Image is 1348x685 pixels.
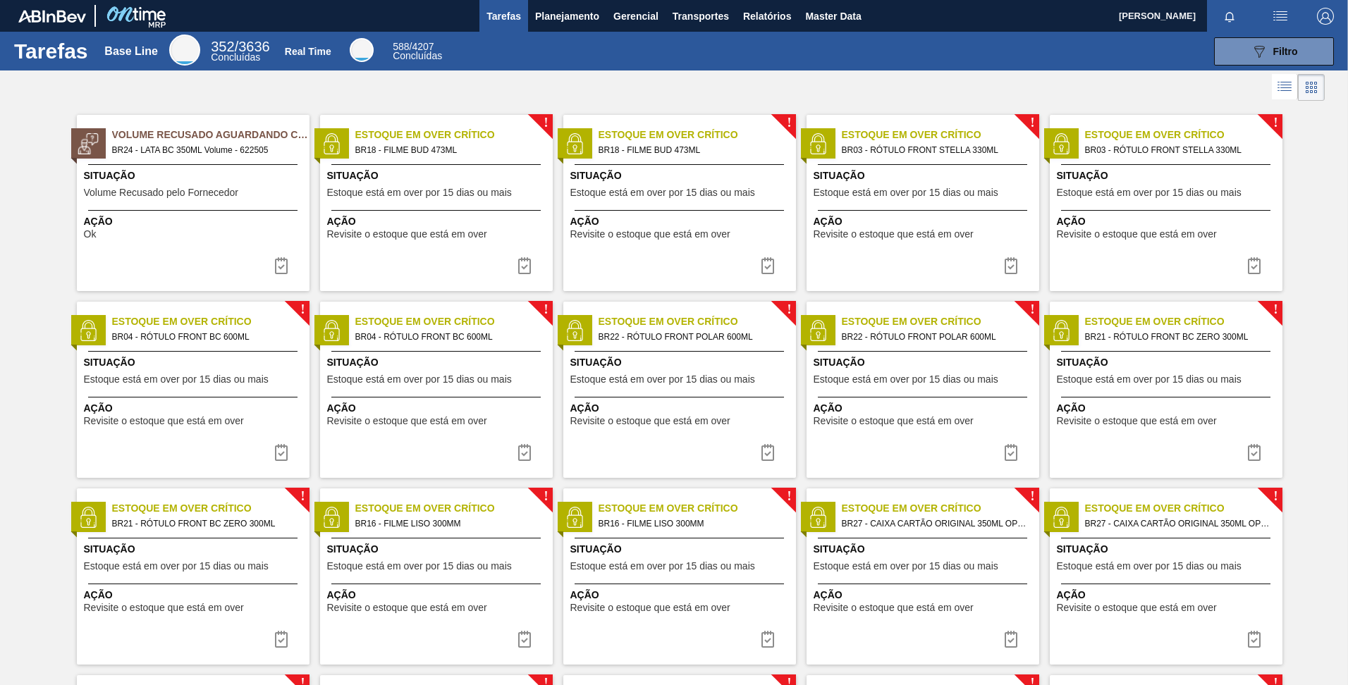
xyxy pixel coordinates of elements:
span: Revisite o estoque que está em over [814,416,974,426]
span: Ação [570,214,792,229]
span: Estoque em Over Crítico [842,501,1039,516]
span: Estoque está em over por 15 dias ou mais [327,561,512,572]
span: ! [544,118,548,128]
img: TNhmsLtSVTkK8tSr43FrP2fwEKptu5GPRR3wAAAABJRU5ErkJggg== [18,10,86,23]
button: icon-task complete [751,625,785,653]
span: Estoque em Over Crítico [1085,314,1282,329]
div: Completar tarefa: 30068984 [508,625,541,653]
span: Estoque em Over Crítico [1085,501,1282,516]
span: ! [1030,304,1034,315]
span: Ação [570,588,792,603]
span: Estoque está em over por 15 dias ou mais [814,374,998,385]
span: Estoque está em over por 15 dias ou mais [814,187,998,198]
img: userActions [1272,8,1289,25]
span: 352 [211,39,234,54]
button: icon-task complete [508,438,541,467]
span: Estoque em Over Crítico [1085,128,1282,142]
button: icon-task complete [751,438,785,467]
img: status [78,507,99,528]
img: status [807,133,828,154]
span: Estoque está em over por 15 dias ou mais [570,374,755,385]
img: icon-task complete [759,257,776,274]
button: icon-task complete [1237,438,1271,467]
img: status [321,320,342,341]
span: BR22 - RÓTULO FRONT POLAR 600ML [842,329,1028,345]
button: icon-task complete [264,625,298,653]
img: status [564,320,585,341]
span: Estoque está em over por 15 dias ou mais [84,374,269,385]
img: icon-task complete [1003,444,1019,461]
div: Visão em Cards [1298,74,1325,101]
span: BR24 - LATA BC 350ML Volume - 622505 [112,142,298,158]
span: Situação [570,355,792,370]
span: Ação [84,214,306,229]
span: ! [544,491,548,502]
img: status [564,133,585,154]
img: icon-task complete [1003,631,1019,648]
span: ! [1273,304,1277,315]
div: Completar tarefa: 30068979 [751,252,785,280]
img: icon-task-complete [273,257,290,274]
span: Estoque em Over Crítico [355,501,553,516]
button: icon-task complete [994,438,1028,467]
span: BR04 - RÓTULO FRONT BC 600ML [112,329,298,345]
span: / 4207 [393,41,434,52]
span: Situação [1057,542,1279,557]
span: Situação [84,168,306,183]
div: Completar tarefa: 30068983 [1237,438,1271,467]
img: icon-task complete [1246,631,1263,648]
img: icon-task complete [1003,257,1019,274]
button: icon-task complete [508,625,541,653]
img: status [321,133,342,154]
img: status [321,507,342,528]
div: Completar tarefa: 30068985 [994,625,1028,653]
span: Estoque em Over Crítico [599,501,796,516]
span: Estoque está em over por 15 dias ou mais [327,374,512,385]
span: Transportes [673,8,729,25]
span: BR16 - FILME LISO 300MM [599,516,785,531]
span: Situação [327,168,549,183]
span: Estoque está em over por 15 dias ou mais [1057,374,1242,385]
span: Estoque está em over por 15 dias ou mais [84,561,269,572]
span: Revisite o estoque que está em over [84,416,244,426]
span: Ação [1057,588,1279,603]
span: / 3636 [211,39,269,54]
img: icon-task complete [1246,444,1263,461]
div: Base Line [211,41,269,62]
span: BR18 - FILME BUD 473ML [599,142,785,158]
img: status [807,320,828,341]
span: Ação [814,214,1036,229]
span: Concluídas [211,51,260,63]
span: Revisite o estoque que está em over [1057,603,1217,613]
span: Ação [570,401,792,416]
span: Revisite o estoque que está em over [570,603,730,613]
button: Filtro [1214,37,1334,66]
span: ! [1273,118,1277,128]
span: 588 [393,41,409,52]
span: Estoque está em over por 15 dias ou mais [570,561,755,572]
span: ! [1030,118,1034,128]
span: Situação [814,168,1036,183]
img: status [78,320,99,341]
img: icon-task complete [759,631,776,648]
span: ! [300,491,305,502]
span: Situação [84,355,306,370]
span: Estoque em Over Crítico [842,128,1039,142]
div: Base Line [104,45,158,58]
div: Completar tarefa: 30068980 [994,252,1028,280]
img: status [1050,320,1072,341]
span: Estoque em Over Crítico [112,314,310,329]
span: BR18 - FILME BUD 473ML [355,142,541,158]
span: Estoque está em over por 15 dias ou mais [1057,187,1242,198]
span: Volume Recusado Aguardando Ciência [112,128,310,142]
span: Estoque em Over Crítico [112,501,310,516]
span: ! [787,491,791,502]
img: icon-task complete [516,444,533,461]
span: Ação [1057,214,1279,229]
img: status [1050,133,1072,154]
img: Logout [1317,8,1334,25]
span: Estoque em Over Crítico [355,128,553,142]
span: Revisite o estoque que está em over [327,416,487,426]
span: ! [787,304,791,315]
img: icon-task complete [759,444,776,461]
